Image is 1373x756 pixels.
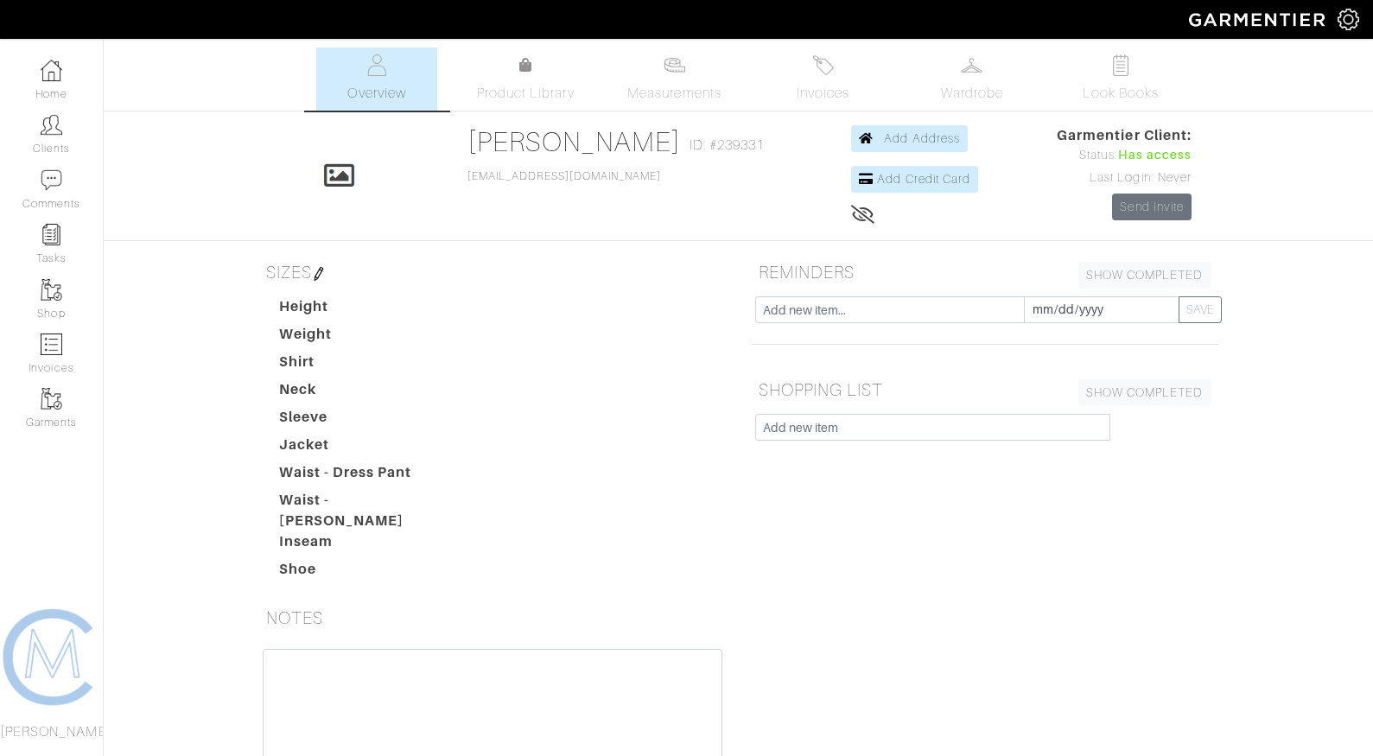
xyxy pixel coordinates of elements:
[1078,262,1211,289] a: SHOW COMPLETED
[1112,194,1192,220] a: Send Invite
[41,334,62,355] img: orders-icon-0abe47150d42831381b5fb84f609e132dff9fe21cb692f30cb5eec754e2cba89.png
[259,600,726,635] h5: NOTES
[266,559,463,587] dt: Shoe
[41,169,62,191] img: comment-icon-a0a6a9ef722e966f86d9cbdc48e553b5cf19dbc54f86b18d962a5391bc8f6eb6.png
[812,54,834,76] img: orders-27d20c2124de7fd6de4e0e44c1d41de31381a507db9b33961299e4e07d508b8c.svg
[41,388,62,410] img: garments-icon-b7da505a4dc4fd61783c78ac3ca0ef83fa9d6f193b1c9dc38574b1d14d53ca28.png
[266,379,463,407] dt: Neck
[266,462,463,490] dt: Waist - Dress Pant
[477,83,575,104] span: Product Library
[266,324,463,352] dt: Weight
[465,55,586,104] a: Product Library
[266,490,463,531] dt: Waist - [PERSON_NAME]
[1057,146,1192,165] div: Status:
[912,48,1033,111] a: Wardrobe
[763,48,884,111] a: Invoices
[752,372,1218,407] h5: SHOPPING LIST
[755,414,1110,441] input: Add new item
[851,166,978,193] a: Add Credit Card
[41,114,62,136] img: clients-icon-6bae9207a08558b7cb47a8932f037763ab4055f8c8b6bfacd5dc20c3e0201464.png
[690,135,765,156] span: ID: #239331
[266,435,463,462] dt: Jacket
[1057,125,1192,146] span: Garmentier Client:
[259,255,726,289] h5: SIZES
[266,407,463,435] dt: Sleeve
[941,83,1003,104] span: Wardrobe
[41,60,62,81] img: dashboard-icon-dbcd8f5a0b271acd01030246c82b418ddd0df26cd7fceb0bd07c9910d44c42f6.png
[1078,379,1211,406] a: SHOW COMPLETED
[41,279,62,301] img: garments-icon-b7da505a4dc4fd61783c78ac3ca0ef83fa9d6f193b1c9dc38574b1d14d53ca28.png
[884,131,960,145] span: Add Address
[1118,146,1192,165] span: Has access
[1180,4,1338,35] img: garmentier-logo-header-white-b43fb05a5012e4ada735d5af1a66efaba907eab6374d6393d1fbf88cb4ef424d.png
[664,54,685,76] img: measurements-466bbee1fd09ba9460f595b01e5d73f9e2bff037440d3c8f018324cb6cdf7a4a.svg
[755,296,1025,323] input: Add new item...
[366,54,388,76] img: basicinfo-40fd8af6dae0f16599ec9e87c0ef1c0a1fdea2edbe929e3d69a839185d80c458.svg
[266,296,463,324] dt: Height
[41,224,62,245] img: reminder-icon-8004d30b9f0a5d33ae49ab947aed9ed385cf756f9e5892f1edd6e32f2345188e.png
[316,48,437,111] a: Overview
[613,48,735,111] a: Measurements
[877,172,970,186] span: Add Credit Card
[961,54,982,76] img: wardrobe-487a4870c1b7c33e795ec22d11cfc2ed9d08956e64fb3008fe2437562e282088.svg
[467,170,661,182] a: [EMAIL_ADDRESS][DOMAIN_NAME]
[1338,9,1359,30] img: gear-icon-white-bd11855cb880d31180b6d7d6211b90ccbf57a29d726f0c71d8c61bd08dd39cc2.png
[347,83,405,104] span: Overview
[851,125,968,152] a: Add Address
[266,352,463,379] dt: Shirt
[1060,48,1181,111] a: Look Books
[1179,296,1222,323] button: SAVE
[752,255,1218,289] h5: REMINDERS
[312,267,326,281] img: pen-cf24a1663064a2ec1b9c1bd2387e9de7a2fa800b781884d57f21acf72779bad2.png
[266,531,463,559] dt: Inseam
[627,83,721,104] span: Measurements
[1057,168,1192,187] div: Last Login: Never
[1083,83,1160,104] span: Look Books
[467,126,681,157] a: [PERSON_NAME]
[1109,54,1131,76] img: todo-9ac3debb85659649dc8f770b8b6100bb5dab4b48dedcbae339e5042a72dfd3cc.svg
[797,83,849,104] span: Invoices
